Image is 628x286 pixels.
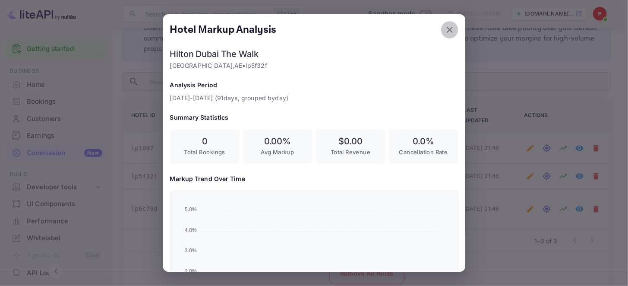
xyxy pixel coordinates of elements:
[331,149,370,156] span: Total Revenue
[170,80,458,90] h6: Analysis Period
[184,149,225,156] span: Total Bookings
[261,149,294,156] span: Avg Markup
[250,136,306,146] h6: 0.00 %
[323,136,379,146] h6: $ 0.00
[399,149,448,156] span: Cancellation Rate
[396,136,451,146] h6: 0.0 %
[184,207,196,213] tspan: 5.0%
[170,113,458,122] h6: Summary Statistics
[170,61,458,70] p: [GEOGRAPHIC_DATA] , AE • lp5f32f
[184,228,196,234] tspan: 4.0%
[184,248,196,254] tspan: 3.0%
[170,49,458,59] h6: Hilton Dubai The Walk
[170,23,277,37] h5: Hotel Markup Analysis
[170,175,458,184] h6: Markup Trend Over Time
[177,136,233,146] h6: 0
[184,269,196,275] tspan: 2.0%
[170,93,458,102] p: [DATE] - [DATE] ( 91 days, grouped by day )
